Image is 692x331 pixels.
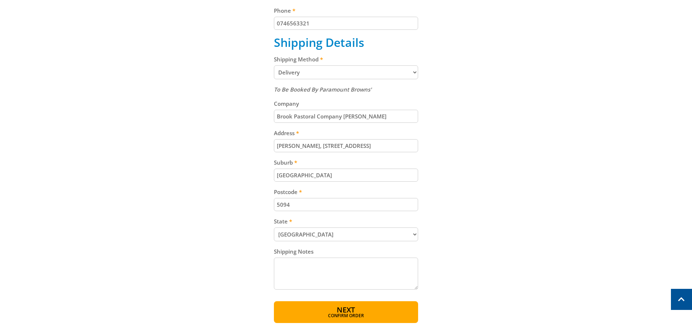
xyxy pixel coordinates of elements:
em: To Be Booked By Paramount Browns' [274,86,372,93]
input: Please enter your postcode. [274,198,418,211]
label: Shipping Method [274,55,418,64]
select: Please select a shipping method. [274,65,418,79]
select: Please select your state. [274,227,418,241]
label: Suburb [274,158,418,167]
label: Shipping Notes [274,247,418,256]
label: Address [274,129,418,137]
button: Next Confirm order [274,301,418,323]
span: Next [337,305,355,315]
label: Postcode [274,187,418,196]
label: Company [274,99,418,108]
label: Phone [274,6,418,15]
input: Please enter your address. [274,139,418,152]
label: State [274,217,418,226]
input: Please enter your telephone number. [274,17,418,30]
span: Confirm order [290,314,402,318]
h2: Shipping Details [274,36,418,49]
input: Please enter your suburb. [274,169,418,182]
